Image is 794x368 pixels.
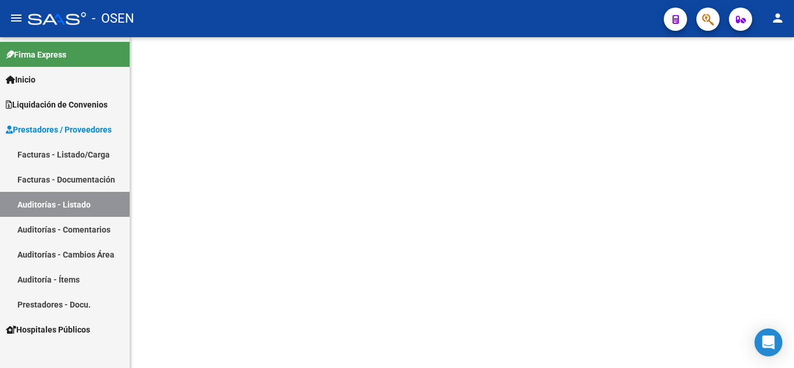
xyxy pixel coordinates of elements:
span: Firma Express [6,48,66,61]
span: Prestadores / Proveedores [6,123,112,136]
span: Liquidación de Convenios [6,98,108,111]
mat-icon: menu [9,11,23,25]
span: - OSEN [92,6,134,31]
span: Hospitales Públicos [6,323,90,336]
mat-icon: person [771,11,785,25]
div: Open Intercom Messenger [754,328,782,356]
span: Inicio [6,73,35,86]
